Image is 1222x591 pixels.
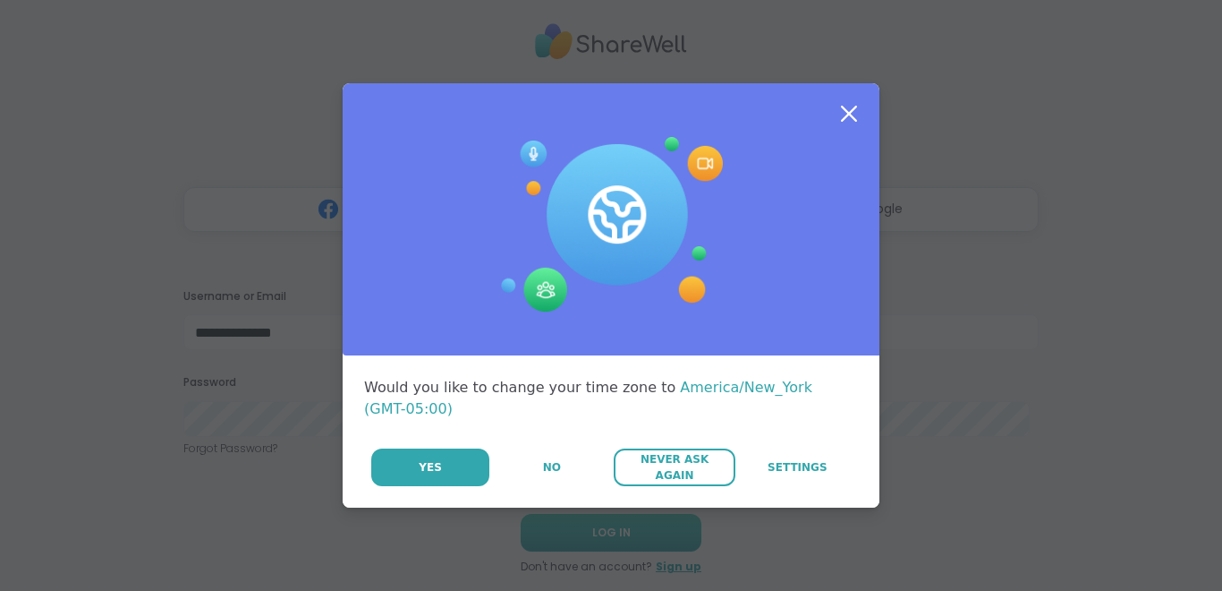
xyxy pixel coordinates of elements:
span: America/New_York (GMT-05:00) [364,379,812,417]
span: Never Ask Again [623,451,726,484]
span: Yes [419,459,442,475]
div: Would you like to change your time zone to [364,377,858,420]
a: Settings [737,449,858,486]
button: Yes [371,449,489,486]
span: No [543,459,561,475]
span: Settings [768,459,827,475]
img: Session Experience [499,137,723,313]
button: No [491,449,612,486]
button: Never Ask Again [614,449,734,486]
